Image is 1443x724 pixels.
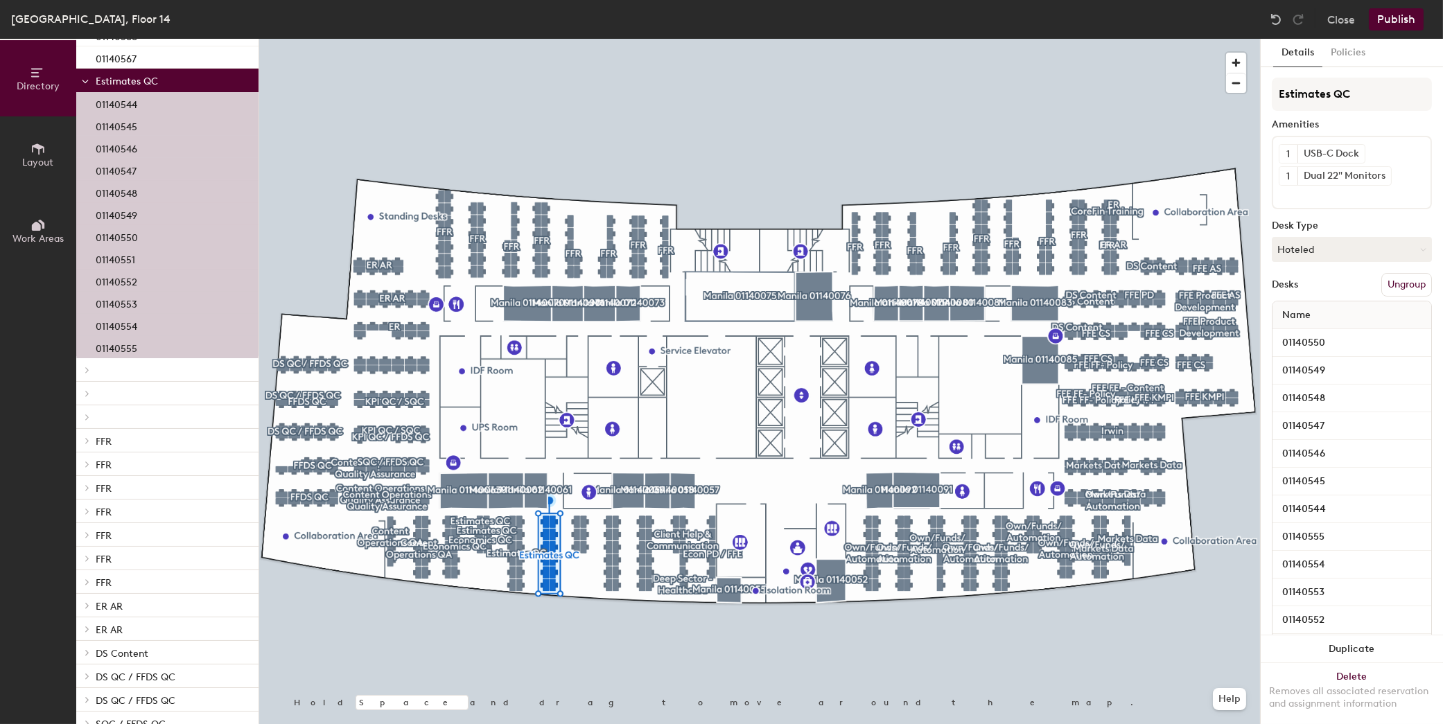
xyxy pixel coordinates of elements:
span: FFR [96,436,112,448]
span: DS QC / FFDS QC [96,671,175,683]
p: 01140547 [96,161,137,177]
p: 01140555 [96,339,137,355]
span: Estimates QC [96,76,158,87]
input: Unnamed desk [1275,361,1428,380]
span: FFR [96,459,112,471]
input: Unnamed desk [1275,610,1428,630]
span: FFR [96,577,112,589]
p: 01140545 [96,117,137,133]
span: Work Areas [12,233,64,245]
div: [GEOGRAPHIC_DATA], Floor 14 [11,10,170,28]
p: 01140551 [96,250,135,266]
input: Unnamed desk [1275,416,1428,436]
span: 1 [1287,169,1291,184]
div: Dual 22" Monitors [1297,167,1391,185]
span: FFR [96,554,112,565]
span: FFR [96,483,112,495]
input: Unnamed desk [1275,555,1428,574]
span: DS Content [96,648,148,660]
button: Close [1327,8,1355,30]
button: 1 [1279,167,1297,185]
span: ER AR [96,601,123,612]
button: Ungroup [1381,273,1432,297]
button: Duplicate [1261,635,1443,663]
div: Removes all associated reservation and assignment information [1269,685,1435,710]
span: DS QC / FFDS QC [96,695,175,707]
button: Details [1273,39,1322,67]
button: Help [1213,688,1246,710]
p: 01140546 [96,139,137,155]
span: FFR [96,506,112,518]
input: Unnamed desk [1275,500,1428,519]
div: Desk Type [1272,220,1432,231]
span: ER AR [96,624,123,636]
img: Redo [1291,12,1305,26]
input: Unnamed desk [1275,472,1428,491]
p: 01140553 [96,294,137,310]
button: Hoteled [1272,237,1432,262]
input: Unnamed desk [1275,333,1428,353]
p: 01140554 [96,317,137,333]
span: 1 [1287,147,1291,161]
button: Publish [1369,8,1424,30]
button: Policies [1322,39,1374,67]
input: Unnamed desk [1275,444,1428,463]
span: Layout [23,157,54,168]
button: 1 [1279,145,1297,163]
button: DeleteRemoves all associated reservation and assignment information [1261,663,1443,724]
input: Unnamed desk [1275,527,1428,547]
span: Name [1275,303,1318,328]
img: Undo [1269,12,1283,26]
p: 01140550 [96,228,138,244]
p: 01140567 [96,49,137,65]
p: 01140552 [96,272,137,288]
div: Desks [1272,279,1298,290]
span: FFR [96,530,112,542]
span: Directory [17,80,60,92]
input: Unnamed desk [1275,583,1428,602]
input: Unnamed desk [1275,389,1428,408]
div: USB-C Dock [1297,145,1365,163]
div: Amenities [1272,119,1432,130]
p: 01140548 [96,184,137,200]
p: 01140549 [96,206,137,222]
p: 01140544 [96,95,137,111]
